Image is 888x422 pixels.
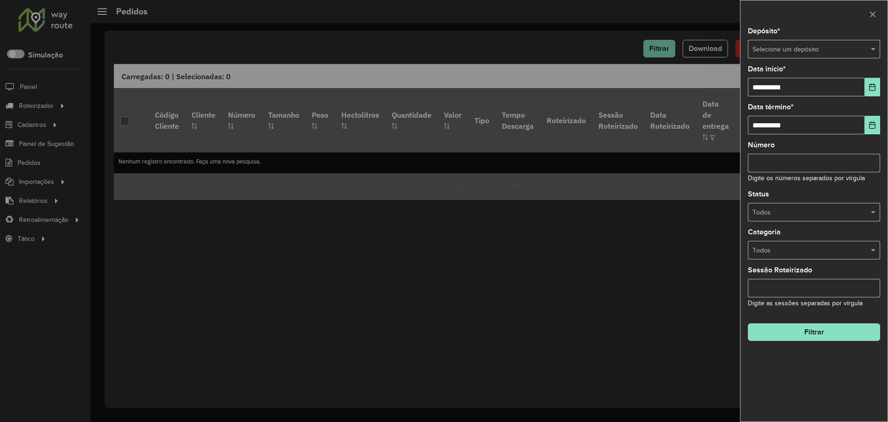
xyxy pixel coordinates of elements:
[865,78,880,96] button: Choose Date
[748,101,794,113] label: Data término
[748,227,781,238] label: Categoria
[748,25,780,37] label: Depósito
[748,323,880,341] button: Filtrar
[748,189,769,200] label: Status
[865,116,880,134] button: Choose Date
[748,139,775,151] label: Número
[748,63,786,75] label: Data início
[748,300,863,307] small: Digite as sessões separadas por vírgula
[748,265,812,276] label: Sessão Roteirizado
[748,175,865,182] small: Digite os números separados por vírgula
